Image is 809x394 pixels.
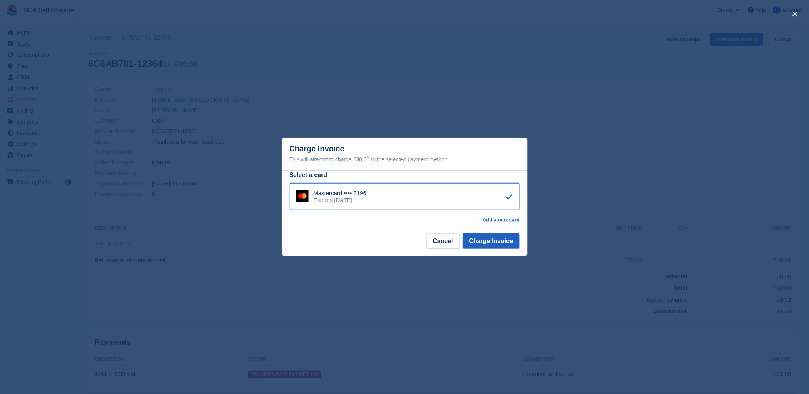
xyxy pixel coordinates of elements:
[296,190,309,202] img: Mastercard Logo
[463,233,520,249] button: Charge Invoice
[290,155,520,164] div: This will attempt to charge £30.00 to the selected payment method.
[314,190,367,197] div: Mastercard •••• 3196
[426,233,459,249] button: Cancel
[290,144,520,164] div: Charge Invoice
[290,171,520,180] div: Select a card
[483,217,519,223] a: Add a new card
[789,8,801,20] button: close
[314,197,367,204] div: Expires [DATE]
